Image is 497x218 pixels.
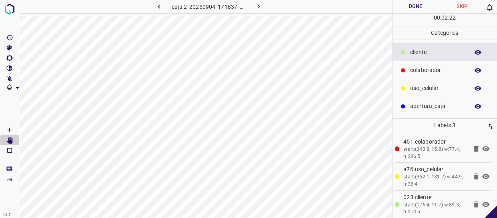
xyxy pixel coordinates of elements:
[410,84,465,92] p: uso_celular
[403,193,467,202] p: 023.cliente
[395,119,495,132] p: Labels 3
[434,14,456,26] div: : :
[410,102,465,110] p: apertura_caja
[403,202,467,216] div: start:(176.4, 11.7) w:89.3, h:214.6
[410,48,465,56] p: cliente
[403,165,467,174] p: a76.uso_celular
[403,174,467,188] div: start:(362.1, 131.7) w:44.9, h:38.4
[410,66,465,74] p: colaborador
[172,2,246,13] h6: caja 2_20250904_171837_600390.jpg
[434,14,440,22] p: 00
[449,14,456,22] p: 22
[403,146,467,160] div: start:(343.8, 15.8) w:77.4, h:236.5
[2,2,17,16] img: logo
[1,212,13,218] div: 4.3.7
[403,138,467,146] p: 451.colaborador
[441,14,448,22] p: 02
